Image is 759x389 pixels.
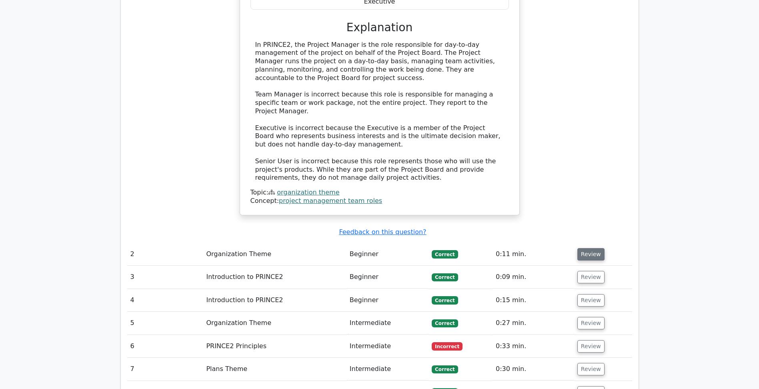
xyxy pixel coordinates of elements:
td: 6 [127,335,203,358]
td: Introduction to PRINCE2 [203,289,346,312]
a: Feedback on this question? [339,228,426,236]
td: Organization Theme [203,243,346,266]
td: 0:27 min. [493,312,574,335]
td: 0:33 min. [493,335,574,358]
span: Correct [432,273,458,281]
span: Correct [432,319,458,327]
h3: Explanation [255,21,504,34]
button: Review [577,294,605,307]
td: 7 [127,358,203,381]
td: 0:30 min. [493,358,574,381]
td: Intermediate [346,335,429,358]
td: Organization Theme [203,312,346,335]
button: Review [577,317,605,329]
span: Correct [432,296,458,304]
div: Topic: [250,188,509,197]
button: Review [577,271,605,283]
td: Beginner [346,289,429,312]
td: 4 [127,289,203,312]
td: 0:15 min. [493,289,574,312]
a: project management team roles [279,197,382,205]
td: 0:09 min. [493,266,574,289]
td: Beginner [346,243,429,266]
td: PRINCE2 Principles [203,335,346,358]
div: Concept: [250,197,509,205]
td: Intermediate [346,312,429,335]
span: Incorrect [432,342,463,350]
span: Correct [432,365,458,373]
button: Review [577,340,605,353]
td: Beginner [346,266,429,289]
td: Intermediate [346,358,429,381]
td: 3 [127,266,203,289]
td: 2 [127,243,203,266]
td: 0:11 min. [493,243,574,266]
td: Introduction to PRINCE2 [203,266,346,289]
div: In PRINCE2, the Project Manager is the role responsible for day-to-day management of the project ... [255,41,504,182]
button: Review [577,248,605,261]
td: 5 [127,312,203,335]
a: organization theme [277,188,339,196]
span: Correct [432,250,458,258]
button: Review [577,363,605,375]
td: Plans Theme [203,358,346,381]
